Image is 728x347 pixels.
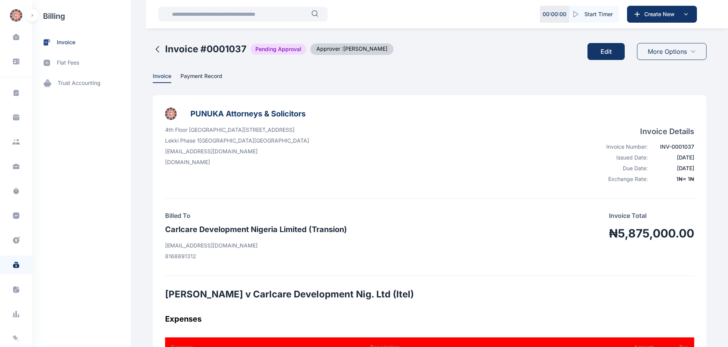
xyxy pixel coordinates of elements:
span: Payment Record [180,73,222,81]
span: Approver : [PERSON_NAME] [310,43,394,55]
h2: [PERSON_NAME] v Carlcare Development Nig. Ltd (Itel) [165,288,694,301]
button: Start Timer [569,6,619,23]
h4: Billed To [165,211,347,220]
div: [DATE] [652,154,694,161]
h2: Invoice # 0001037 [165,43,247,55]
h3: PUNUKA Attorneys & Solicitors [190,108,306,120]
p: 4th Floor [GEOGRAPHIC_DATA][STREET_ADDRESS] [165,126,309,134]
a: trust accounting [32,73,131,93]
div: Issued Date: [598,154,648,161]
span: More Options [648,47,687,56]
p: 8168891312 [165,252,347,260]
div: 1 ₦ = 1 ₦ [652,175,694,183]
p: 00 : 00 : 00 [543,10,566,18]
span: Pending Approval [250,44,306,55]
div: INV-0001037 [652,143,694,151]
a: Edit [587,37,631,66]
span: invoice [57,38,75,46]
h3: Carlcare Development Nigeria Limited (Transion) [165,223,347,236]
button: Edit [587,43,625,60]
div: [DATE] [652,164,694,172]
span: Invoice [153,73,171,81]
span: trust accounting [58,79,101,87]
span: Create New [641,10,681,18]
p: [EMAIL_ADDRESS][DOMAIN_NAME] [165,242,347,249]
p: [DOMAIN_NAME] [165,158,309,166]
a: flat fees [32,53,131,73]
div: Due Date: [598,164,648,172]
p: Lekki Phase 1 [GEOGRAPHIC_DATA] [GEOGRAPHIC_DATA] [165,137,309,144]
a: invoice [32,32,131,53]
div: Invoice Number: [598,143,648,151]
img: businessLogo [165,108,177,120]
div: Exchange Rate: [598,175,648,183]
button: Create New [627,6,697,23]
span: Start Timer [584,10,613,18]
h4: Invoice Details [598,126,694,137]
p: [EMAIL_ADDRESS][DOMAIN_NAME] [165,148,309,155]
h3: Expenses [165,313,694,325]
h1: ₦5,875,000.00 [609,226,694,240]
p: Invoice Total [609,211,694,220]
span: flat fees [57,59,79,67]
